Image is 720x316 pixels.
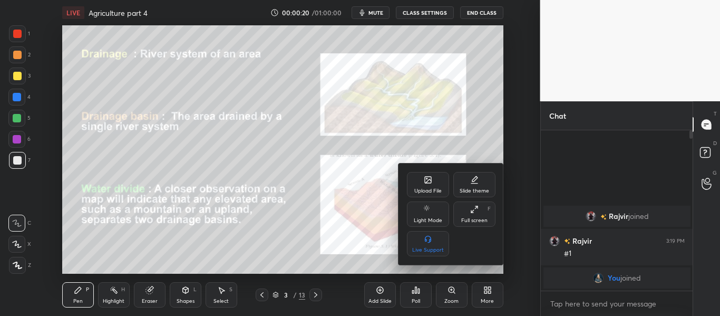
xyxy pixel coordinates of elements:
div: Light Mode [414,218,442,223]
div: F [488,206,491,212]
div: Full screen [461,218,488,223]
div: Upload File [414,188,442,194]
div: Live Support [412,247,444,253]
div: Slide theme [460,188,489,194]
